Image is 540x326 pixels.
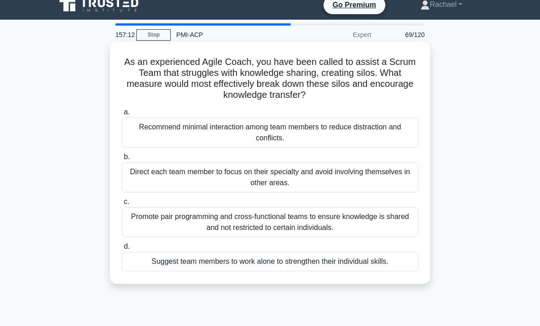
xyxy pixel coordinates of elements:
span: a. [124,108,130,116]
div: Suggest team members to work alone to strengthen their individual skills. [122,252,418,271]
div: Direct each team member to focus on their specialty and avoid involving themselves in other areas. [122,162,418,192]
h5: As an experienced Agile Coach, you have been called to assist a Scrum Team that struggles with kn... [121,56,419,101]
div: 69/120 [377,26,430,44]
span: c. [124,198,129,205]
div: Recommend minimal interaction among team members to reduce distraction and conflicts. [122,118,418,148]
div: Promote pair programming and cross-functional teams to ensure knowledge is shared and not restric... [122,207,418,237]
span: d. [124,242,130,250]
div: PMI-ACP [171,26,297,44]
div: 157:12 [110,26,136,44]
div: Expert [297,26,377,44]
a: Stop [136,29,171,41]
span: b. [124,153,130,160]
